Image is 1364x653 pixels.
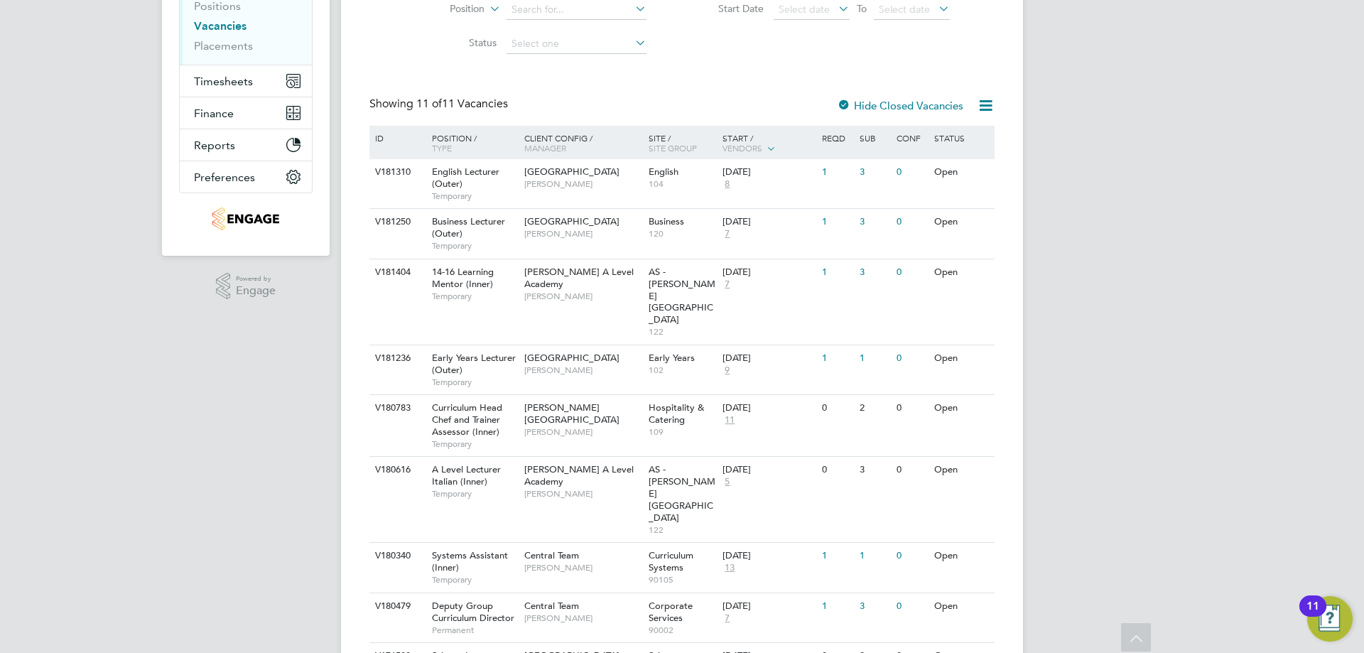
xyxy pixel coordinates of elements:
[432,438,517,450] span: Temporary
[212,207,278,230] img: jambo-logo-retina.png
[645,126,720,160] div: Site /
[722,414,737,426] span: 11
[719,126,818,161] div: Start /
[432,142,452,153] span: Type
[432,166,499,190] span: English Lecturer (Outer)
[649,625,716,636] span: 90002
[649,352,695,364] span: Early Years
[372,593,421,620] div: V180479
[931,209,992,235] div: Open
[818,543,855,569] div: 1
[818,395,855,421] div: 0
[931,543,992,569] div: Open
[818,593,855,620] div: 1
[893,126,930,150] div: Conf
[416,97,442,111] span: 11 of
[524,463,634,487] span: [PERSON_NAME] A Level Academy
[856,159,893,185] div: 3
[524,215,619,227] span: [GEOGRAPHIC_DATA]
[372,395,421,421] div: V180783
[818,259,855,286] div: 1
[507,34,646,54] input: Select one
[893,395,930,421] div: 0
[194,171,255,184] span: Preferences
[818,457,855,483] div: 0
[818,126,855,150] div: Reqd
[432,266,494,290] span: 14-16 Learning Mentor (Inner)
[372,209,421,235] div: V181250
[856,209,893,235] div: 3
[931,395,992,421] div: Open
[837,99,963,112] label: Hide Closed Vacancies
[649,524,716,536] span: 122
[856,593,893,620] div: 3
[432,215,505,239] span: Business Lecturer (Outer)
[649,426,716,438] span: 109
[722,550,815,562] div: [DATE]
[893,209,930,235] div: 0
[524,365,642,376] span: [PERSON_NAME]
[524,600,579,612] span: Central Team
[524,178,642,190] span: [PERSON_NAME]
[722,266,815,279] div: [DATE]
[372,543,421,569] div: V180340
[931,457,992,483] div: Open
[432,401,502,438] span: Curriculum Head Chef and Trainer Assessor (Inner)
[194,75,253,88] span: Timesheets
[524,266,634,290] span: [PERSON_NAME] A Level Academy
[216,273,276,300] a: Powered byEngage
[649,215,684,227] span: Business
[818,209,855,235] div: 1
[649,266,715,326] span: AS - [PERSON_NAME][GEOGRAPHIC_DATA]
[722,402,815,414] div: [DATE]
[432,352,516,376] span: Early Years Lecturer (Outer)
[722,178,732,190] span: 8
[372,345,421,372] div: V181236
[369,97,511,112] div: Showing
[432,574,517,585] span: Temporary
[649,401,704,426] span: Hospitality & Catering
[649,549,693,573] span: Curriculum Systems
[649,600,693,624] span: Corporate Services
[682,2,764,15] label: Start Date
[180,129,312,161] button: Reports
[649,365,716,376] span: 102
[722,612,732,625] span: 7
[722,352,815,365] div: [DATE]
[649,326,716,338] span: 122
[722,464,815,476] div: [DATE]
[649,142,697,153] span: Site Group
[415,36,497,49] label: Status
[524,166,619,178] span: [GEOGRAPHIC_DATA]
[372,159,421,185] div: V181310
[722,279,732,291] span: 7
[649,463,715,524] span: AS - [PERSON_NAME][GEOGRAPHIC_DATA]
[893,457,930,483] div: 0
[893,259,930,286] div: 0
[421,126,521,160] div: Position /
[432,600,514,624] span: Deputy Group Curriculum Director
[931,159,992,185] div: Open
[893,543,930,569] div: 0
[931,345,992,372] div: Open
[856,457,893,483] div: 3
[524,612,642,624] span: [PERSON_NAME]
[180,97,312,129] button: Finance
[194,107,234,120] span: Finance
[194,19,247,33] a: Vacancies
[1306,606,1319,625] div: 11
[524,426,642,438] span: [PERSON_NAME]
[856,126,893,150] div: Sub
[372,259,421,286] div: V181404
[432,488,517,500] span: Temporary
[779,3,830,16] span: Select date
[722,216,815,228] div: [DATE]
[524,291,642,302] span: [PERSON_NAME]
[180,65,312,97] button: Timesheets
[432,240,517,252] span: Temporary
[1307,596,1353,642] button: Open Resource Center, 11 new notifications
[236,273,276,285] span: Powered by
[521,126,645,160] div: Client Config /
[432,377,517,388] span: Temporary
[856,259,893,286] div: 3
